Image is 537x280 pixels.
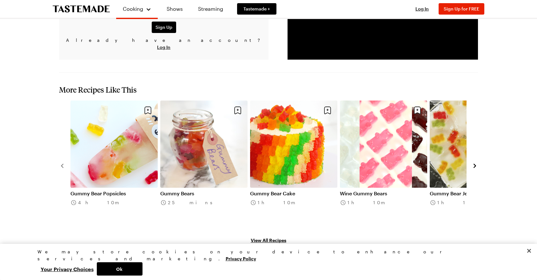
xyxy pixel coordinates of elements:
a: Gummy Bear Jello [430,190,517,197]
h2: More Recipes Like This [59,85,478,94]
button: Sign Up for FREE [439,3,484,15]
p: Already have an account? [64,37,263,51]
span: Cooking [123,6,143,12]
button: Log In [157,44,170,50]
a: Gummy Bear Popsicles [70,190,158,197]
span: Tastemade + [243,6,270,12]
div: 1 / 8 [70,101,160,230]
button: Save recipe [322,104,334,116]
button: navigate to next item [472,162,478,169]
a: Wine Gummy Bears [340,190,427,197]
span: Log In [415,6,429,11]
button: Ok [97,262,143,276]
span: Sign Up for FREE [444,6,479,11]
button: Sign Up [152,22,176,33]
a: To Tastemade Home Page [53,5,110,13]
button: Close [522,244,536,258]
div: We may store cookies on your device to enhance our services and marketing. [37,248,494,262]
button: Cooking [123,3,151,15]
button: Save recipe [411,104,423,116]
span: Sign Up [156,24,172,30]
button: Save recipe [142,104,154,116]
a: Gummy Bears [160,190,248,197]
a: Gummy Bear Cake [250,190,337,197]
button: Save recipe [232,104,244,116]
button: Log In [409,6,435,12]
a: More information about your privacy, opens in a new tab [226,255,256,261]
a: View All Recipes [59,237,478,244]
div: 5 / 8 [430,101,520,230]
button: Your Privacy Choices [37,262,97,276]
div: Privacy [37,248,494,276]
button: navigate to previous item [59,162,65,169]
div: 2 / 8 [160,101,250,230]
a: Tastemade + [237,3,276,15]
div: 3 / 8 [250,101,340,230]
div: 4 / 8 [340,101,430,230]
